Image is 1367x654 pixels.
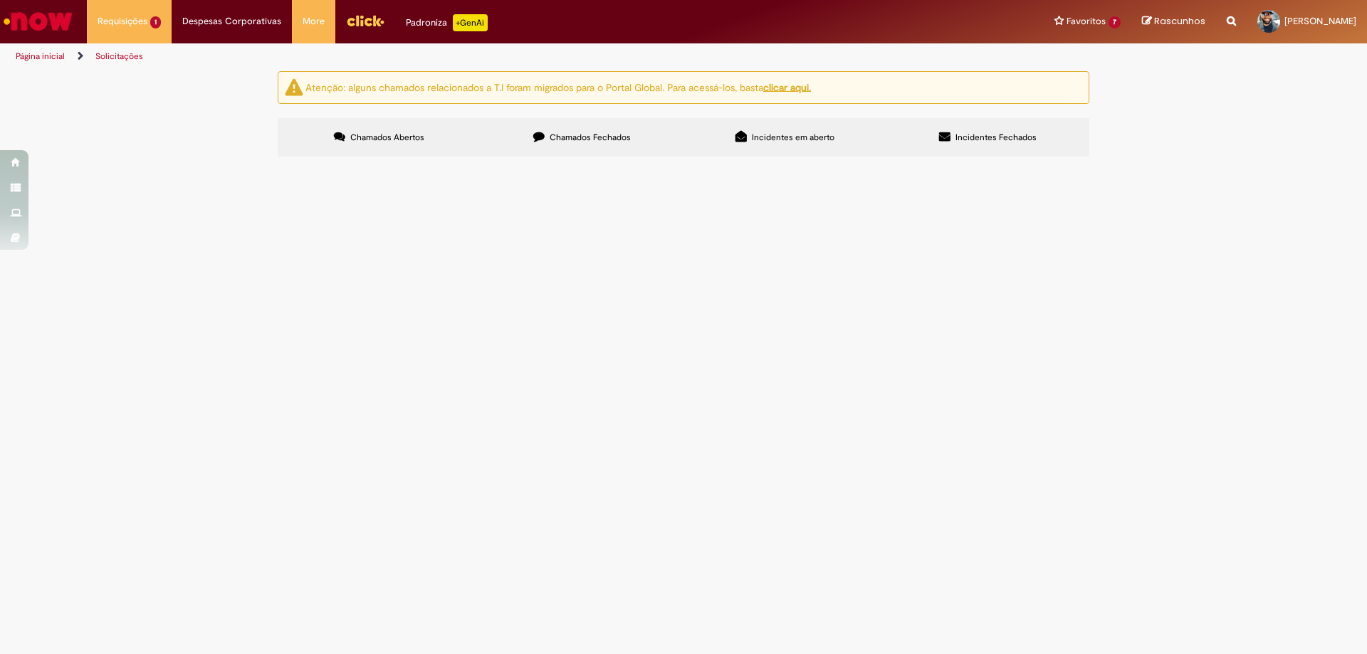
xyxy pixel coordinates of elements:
a: Solicitações [95,51,143,62]
span: More [303,14,325,28]
img: click_logo_yellow_360x200.png [346,10,384,31]
span: Favoritos [1067,14,1106,28]
ul: Trilhas de página [11,43,901,70]
img: ServiceNow [1,7,75,36]
div: Padroniza [406,14,488,31]
a: clicar aqui. [763,80,811,93]
span: Incidentes Fechados [955,132,1037,143]
span: 7 [1109,16,1121,28]
p: +GenAi [453,14,488,31]
span: Chamados Abertos [350,132,424,143]
a: Rascunhos [1142,15,1205,28]
span: 1 [150,16,161,28]
a: Página inicial [16,51,65,62]
span: [PERSON_NAME] [1284,15,1356,27]
span: Chamados Fechados [550,132,631,143]
ng-bind-html: Atenção: alguns chamados relacionados a T.I foram migrados para o Portal Global. Para acessá-los,... [305,80,811,93]
span: Despesas Corporativas [182,14,281,28]
span: Incidentes em aberto [752,132,834,143]
span: Requisições [98,14,147,28]
span: Rascunhos [1154,14,1205,28]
